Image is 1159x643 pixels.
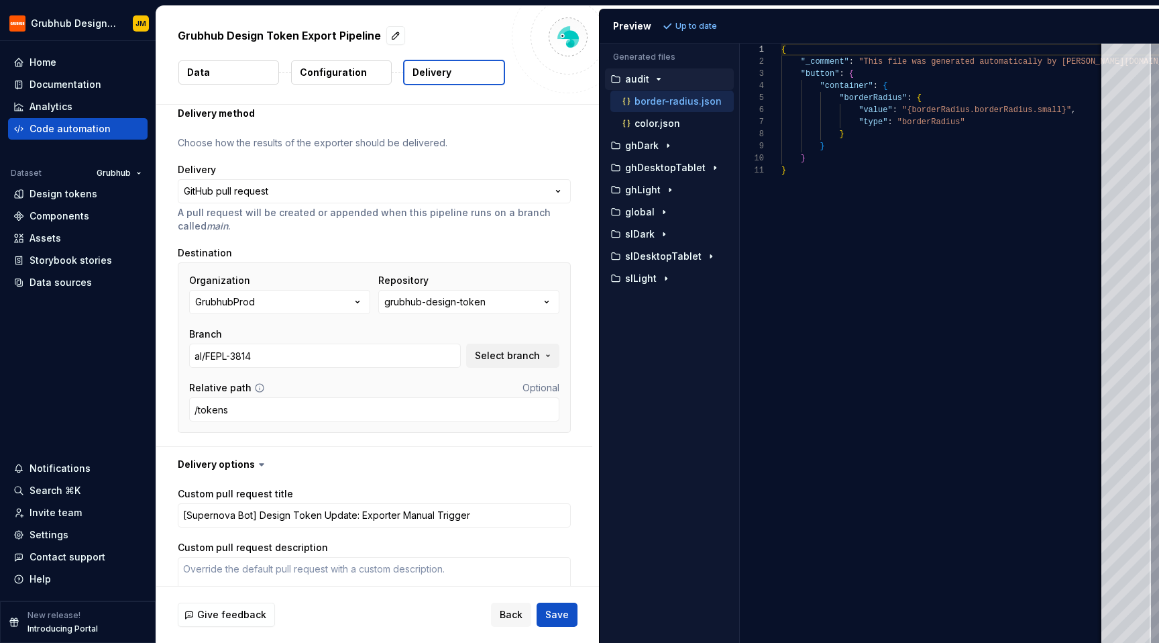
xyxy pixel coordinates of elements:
button: Delivery [403,60,505,85]
a: Storybook stories [8,250,148,271]
div: 7 [740,116,764,128]
label: Custom pull request title [178,487,293,501]
span: : [839,69,844,79]
span: : [907,93,912,103]
a: Analytics [8,96,148,117]
button: audit [605,72,734,87]
span: { [883,81,887,91]
p: color.json [634,118,680,129]
button: GrubhubProd [189,290,370,314]
span: "borderRadius" [897,117,964,127]
span: Optional [522,382,559,393]
div: Settings [30,528,68,542]
span: : [892,105,897,115]
div: Invite team [30,506,82,520]
span: : [873,81,877,91]
span: { [848,69,853,79]
img: 4e8d6f31-f5cf-47b4-89aa-e4dec1dc0822.png [9,15,25,32]
p: slDesktopTablet [625,251,702,262]
p: Introducing Portal [27,624,98,634]
input: Enter a branch name or select a branch [189,344,461,368]
div: Data sources [30,276,92,289]
div: 6 [740,104,764,116]
div: GrubhubProd [195,295,255,309]
span: } [800,154,805,163]
a: Design tokens [8,183,148,205]
button: slDark [605,227,734,242]
button: ghDesktopTablet [605,160,734,175]
div: Documentation [30,78,101,91]
div: 8 [740,128,764,140]
span: "_comment" [800,57,848,66]
span: { [781,45,786,54]
div: Components [30,209,89,223]
i: main [207,220,228,232]
a: Components [8,205,148,227]
span: { [916,93,921,103]
p: ghLight [625,185,661,195]
div: 4 [740,80,764,92]
span: "container" [820,81,873,91]
div: Assets [30,232,61,245]
a: Documentation [8,74,148,95]
a: Home [8,52,148,73]
div: grubhub-design-token [384,295,486,309]
div: 2 [740,56,764,68]
span: Back [500,608,522,622]
span: "type" [859,117,887,127]
div: 1 [740,44,764,56]
button: Give feedback [178,603,275,627]
button: grubhub-design-token [378,290,559,314]
p: ghDark [625,140,659,151]
label: Relative path [189,381,252,395]
label: Repository [378,274,429,287]
button: ghLight [605,183,734,197]
div: Analytics [30,100,72,113]
label: Branch [189,328,222,341]
button: Grubhub [91,164,148,183]
label: Custom pull request description [178,541,328,554]
span: "borderRadius" [839,93,907,103]
div: Grubhub Design System [31,17,117,30]
span: "This file was generated automatically by [PERSON_NAME] [859,57,1124,66]
p: Delivery [412,66,451,79]
button: ghDark [605,138,734,153]
p: slLight [625,273,657,284]
button: Contact support [8,546,148,568]
span: "value" [859,105,892,115]
span: : [848,57,853,66]
span: Give feedback [197,608,266,622]
p: A pull request will be created or appended when this pipeline runs on a branch called . [178,206,571,233]
a: Invite team [8,502,148,524]
button: Notifications [8,458,148,479]
button: color.json [610,116,734,131]
button: Configuration [291,60,392,85]
p: border-radius.json [634,96,722,107]
div: 5 [740,92,764,104]
div: Design tokens [30,187,97,201]
a: Assets [8,228,148,249]
button: Back [491,603,531,627]
button: Help [8,568,148,590]
div: 11 [740,164,764,177]
div: 3 [740,68,764,80]
label: Destination [178,246,232,260]
button: Save [537,603,577,627]
button: Grubhub Design SystemJM [3,9,153,38]
span: } [781,166,786,175]
button: Data [178,60,279,85]
p: Data [187,66,210,79]
div: JM [135,18,146,29]
div: Notifications [30,462,91,475]
div: 9 [740,140,764,152]
div: Search ⌘K [30,484,80,497]
span: Grubhub [97,168,131,179]
div: Code automation [30,122,111,136]
p: slDark [625,229,655,240]
a: Code automation [8,118,148,140]
button: border-radius.json [610,94,734,109]
p: New release! [27,610,80,621]
button: slDesktopTablet [605,249,734,264]
label: Delivery [178,163,216,177]
span: } [839,130,844,139]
